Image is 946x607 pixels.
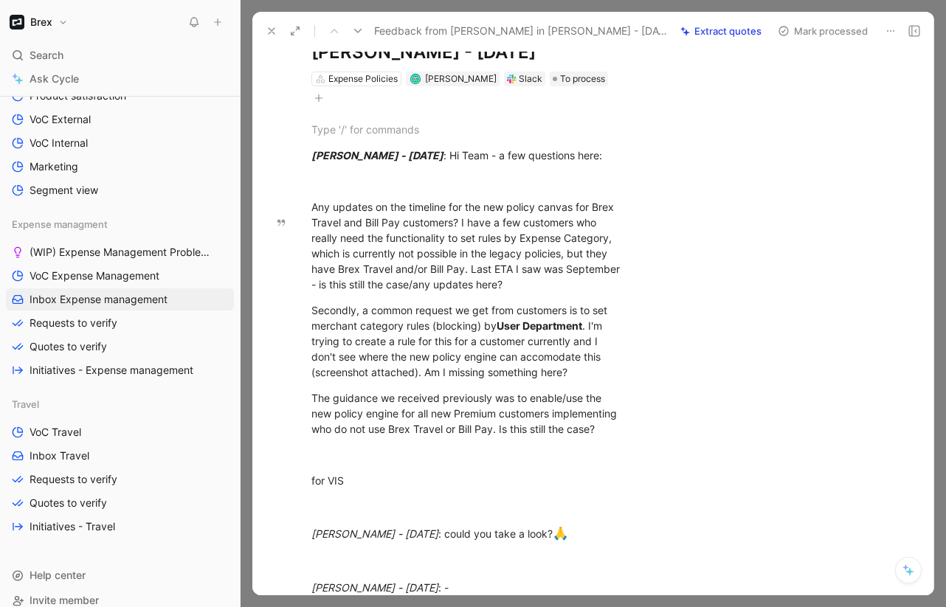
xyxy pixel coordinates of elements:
span: Inbox Travel [30,448,89,463]
div: Expense managment(WIP) Expense Management ProblemsVoC Expense ManagementInbox Expense managementR... [6,213,234,381]
span: VoC Expense Management [30,268,159,283]
span: Initiatives - Expense management [30,363,193,378]
a: Requests to verify [6,312,234,334]
span: 🙏 [553,526,568,541]
a: Initiatives - Expense management [6,359,234,381]
div: To process [550,72,608,86]
div: : could you take a look? [311,524,626,544]
a: VoC Travel [6,421,234,443]
div: Help center [6,564,234,586]
img: avatar [411,74,419,83]
span: Expense managment [12,217,108,232]
span: (WIP) Expense Management Problems [30,245,213,260]
a: (WIP) Expense Management Problems [6,241,234,263]
a: Marketing [6,156,234,178]
div: : - [311,580,626,595]
a: Segment view [6,179,234,201]
a: Quotes to verify [6,336,234,358]
div: Secondly, a common request we get from customers is to set merchant category rules (blocking) by ... [311,302,626,380]
span: VoC Internal [30,136,88,150]
div: Expense managment [6,213,234,235]
span: Quotes to verify [30,496,107,510]
button: Mark processed [771,21,874,41]
span: Help center [30,569,86,581]
div: The guidance we received previously was to enable/use the new policy engine for all new Premium c... [311,390,626,437]
a: Inbox Travel [6,445,234,467]
div: : Hi Team - a few questions here: [311,148,626,163]
span: Quotes to verify [30,339,107,354]
span: [PERSON_NAME] [425,73,497,84]
span: VoC External [30,112,91,127]
span: VoC Travel [30,425,81,440]
button: BrexBrex [6,12,72,32]
span: Search [30,46,63,64]
div: Search [6,44,234,66]
button: Extract quotes [674,21,768,41]
a: Ask Cycle [6,68,234,90]
a: VoC Internal [6,132,234,154]
em: [PERSON_NAME] - [DATE] [311,149,443,162]
strong: User Department [497,319,582,332]
a: VoC External [6,108,234,131]
span: Initiatives - Travel [30,519,115,534]
div: Expense Policies [328,72,398,86]
img: Brex [10,15,24,30]
a: Initiatives - Travel [6,516,234,538]
span: Segment view [30,183,98,198]
div: Slack [519,72,542,86]
h1: Brex [30,15,52,29]
a: Inbox Expense management [6,288,234,311]
span: Feedback from [PERSON_NAME] in [PERSON_NAME] - [DATE] [374,22,668,40]
span: Requests to verify [30,472,117,487]
em: [PERSON_NAME] - [DATE] [311,581,438,594]
div: TravelVoC TravelInbox TravelRequests to verifyQuotes to verifyInitiatives - Travel [6,393,234,538]
span: Travel [12,397,39,412]
a: Quotes to verify [6,492,234,514]
span: Ask Cycle [30,70,79,88]
span: Inbox Expense management [30,292,168,307]
div: for VIS [311,473,626,488]
div: Travel [6,393,234,415]
span: Marketing [30,159,78,174]
span: To process [560,72,605,86]
span: Requests to verify [30,316,117,330]
em: [PERSON_NAME] - [DATE] [311,527,438,540]
a: VoC Expense Management [6,265,234,287]
a: Requests to verify [6,468,234,490]
span: Invite member [30,594,99,606]
div: Any updates on the timeline for the new policy canvas for Brex Travel and Bill Pay customers? I h... [311,199,626,292]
